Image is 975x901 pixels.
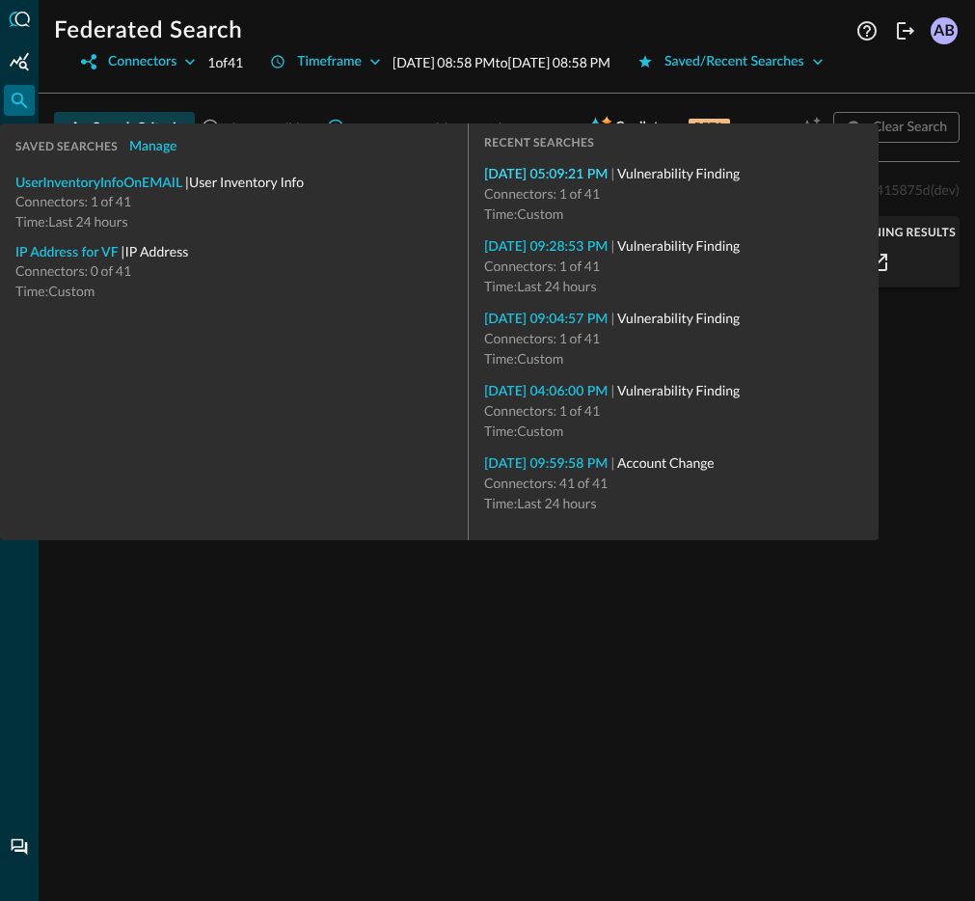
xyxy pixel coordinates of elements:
span: Vulnerability Finding [617,165,740,181]
button: Manage [118,131,189,162]
span: Time: Last 24 hours [484,495,597,511]
span: | [608,310,740,326]
button: Search Criteria [54,112,195,143]
a: [DATE] 09:59:58 PM [484,457,608,471]
span: Connectors: 1 of 41 [484,258,600,274]
p: [DATE] 08:58 PM to [DATE] 08:58 PM [393,52,610,72]
div: Try our new FSQL query language [354,118,552,138]
div: AB [931,17,958,44]
span: Time: Last 24 hours [484,278,597,294]
span: | [608,237,740,254]
span: SAVED SEARCHES [15,140,118,153]
span: Time: Custom [484,205,563,222]
button: Connectors [69,46,207,77]
button: Logout [890,15,921,46]
h1: Federated Search [54,15,242,46]
span: RECENT SEARCHES [484,135,594,150]
a: [DATE] 04:06:00 PM [484,385,608,398]
a: [DATE] 09:28:53 PM [484,240,608,254]
button: Timeframe [258,46,393,77]
div: Search Criteria [93,116,183,140]
span: Vulnerability Finding [617,382,740,398]
a: IP Address for VF [15,246,119,259]
div: Manage [129,135,177,159]
span: Time: Custom [484,423,563,439]
span: | [608,454,714,471]
span: Connectors: 1 of 41 [484,185,600,202]
div: Summary Insights [4,46,35,77]
span: Connectors: 1 of 41 [484,402,600,419]
span: Time: Custom [484,350,563,367]
button: Help [852,15,882,46]
p: 1 of 41 [207,52,243,72]
span: | [608,165,740,181]
div: Saved/Recent Searches [664,50,804,74]
span: Connectors: 41 of 41 [484,475,608,491]
span: (dev) [931,181,960,198]
a: UserInventoryInfoOnEMAIL [15,177,182,190]
a: [DATE] 09:04:57 PM [484,313,608,326]
button: Saved/Recent Searches [626,46,835,77]
span: Vulnerability Finding [617,310,740,326]
span: | IP Address [119,243,189,259]
span: Time: Custom [15,283,95,299]
span: | [608,382,740,398]
button: CopilotBETA [575,112,742,143]
span: Connectors: 1 of 41 [15,193,131,209]
span: Vulnerability Finding [617,237,740,254]
span: Connectors: 1 of 41 [484,330,600,346]
p: BETA [689,119,730,135]
span: Account Change [617,454,715,471]
div: Timeframe [297,50,362,74]
span: Copilot [615,116,659,140]
div: Chat [4,832,35,862]
div: Federated Search [4,85,35,116]
span: Connectors: 0 of 41 [15,262,131,279]
div: Connectors [108,50,176,74]
span: Query Builder [229,118,312,138]
a: [DATE] 05:09:21 PM [484,168,608,181]
span: Time: Last 24 hours [15,213,128,230]
span: | User Inventory Info [182,174,304,190]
